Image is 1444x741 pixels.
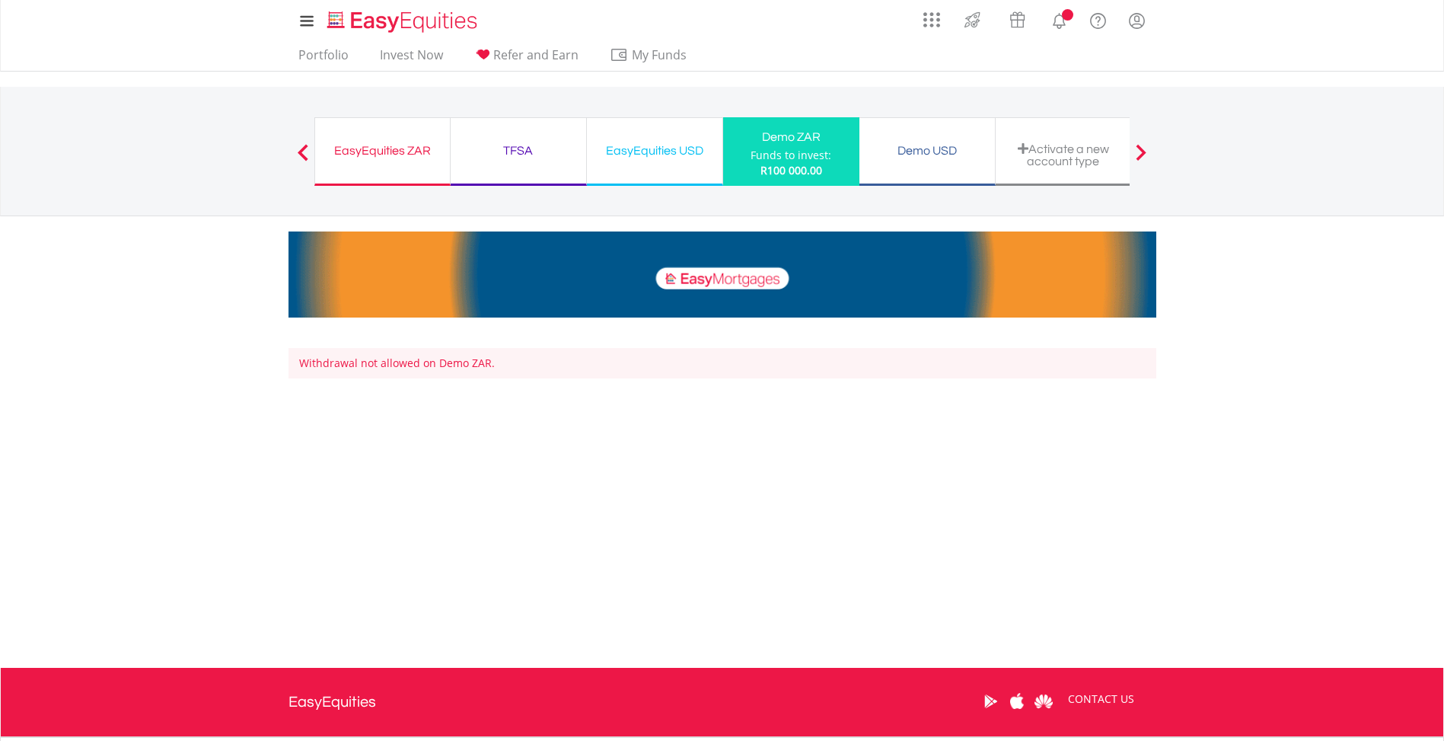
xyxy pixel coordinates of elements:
a: EasyEquities [288,668,376,736]
a: FAQ's and Support [1079,4,1117,34]
a: Home page [321,4,483,34]
img: thrive-v2.svg [960,8,985,32]
img: grid-menu-icon.svg [923,11,940,28]
img: vouchers-v2.svg [1005,8,1030,32]
div: EasyEquities USD [596,140,713,161]
div: Demo ZAR [732,126,850,148]
a: Google Play [977,678,1004,725]
a: CONTACT US [1057,678,1145,720]
div: Withdrawal not allowed on Demo ZAR. [288,348,1156,378]
div: Activate a new account type [1005,142,1122,168]
a: Refer and Earn [468,47,585,71]
div: Demo USD [869,140,986,161]
div: EasyEquities ZAR [324,140,441,161]
span: R100 000.00 [760,163,822,177]
div: TFSA [460,140,577,161]
a: Invest Now [374,47,449,71]
a: AppsGrid [913,4,950,28]
a: Apple [1004,678,1031,725]
a: Portfolio [292,47,355,71]
img: EasyEquities_Logo.png [324,9,483,34]
img: EasyMortage Promotion Banner [288,232,1156,318]
a: Vouchers [995,4,1040,32]
a: Notifications [1040,4,1079,34]
div: Funds to invest: [751,148,831,163]
a: My Profile [1117,4,1156,37]
span: Refer and Earn [493,46,579,63]
a: Huawei [1031,678,1057,725]
span: My Funds [610,45,709,65]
